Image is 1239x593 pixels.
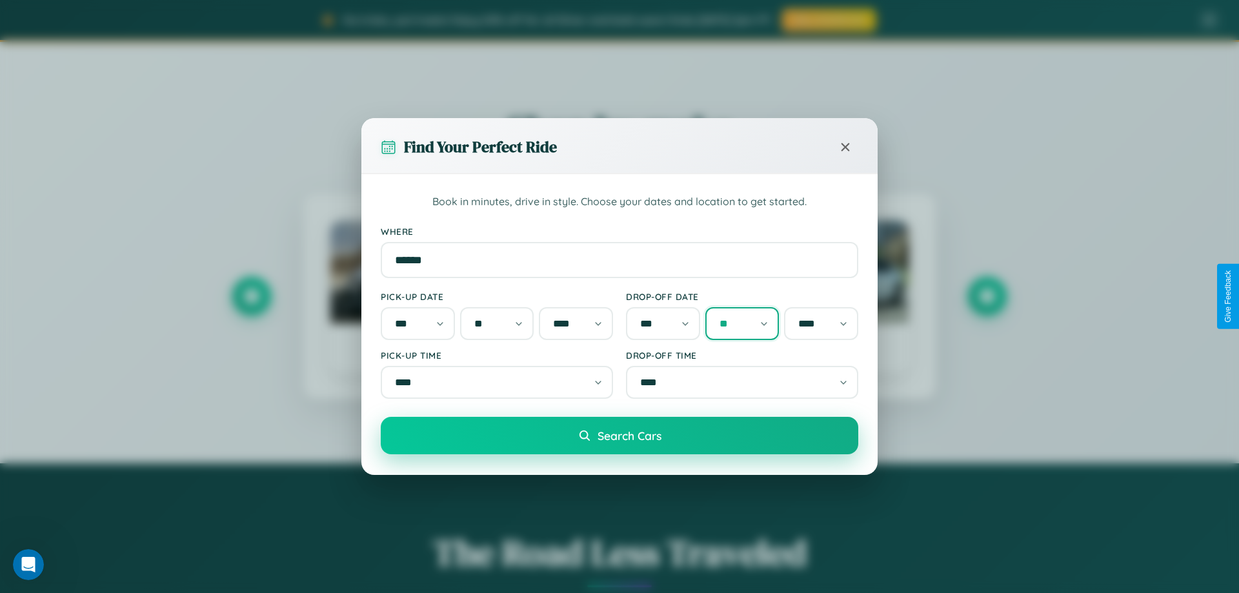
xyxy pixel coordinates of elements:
label: Pick-up Time [381,350,613,361]
p: Book in minutes, drive in style. Choose your dates and location to get started. [381,194,858,210]
button: Search Cars [381,417,858,454]
label: Pick-up Date [381,291,613,302]
label: Drop-off Time [626,350,858,361]
label: Where [381,226,858,237]
label: Drop-off Date [626,291,858,302]
span: Search Cars [598,428,661,443]
h3: Find Your Perfect Ride [404,136,557,157]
